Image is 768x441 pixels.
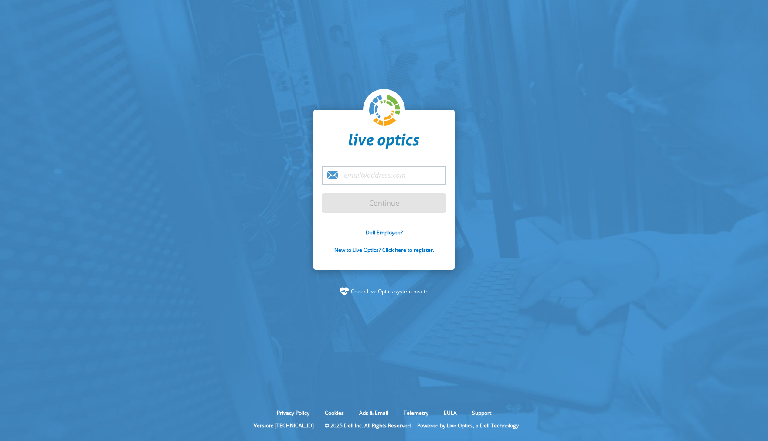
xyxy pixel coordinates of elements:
li: Powered by Live Optics, a Dell Technology [417,422,519,429]
a: Privacy Policy [270,409,316,417]
img: liveoptics-word.svg [349,133,419,149]
input: email@address.com [322,166,446,185]
a: Check Live Optics system health [351,287,428,296]
img: liveoptics-logo.svg [369,95,401,126]
a: EULA [437,409,463,417]
a: Cookies [318,409,350,417]
a: Telemetry [397,409,435,417]
a: Dell Employee? [366,229,403,236]
li: Version: [TECHNICAL_ID] [249,422,318,429]
a: Ads & Email [353,409,395,417]
a: Support [466,409,498,417]
img: status-check-icon.svg [340,287,349,296]
li: © 2025 Dell Inc. All Rights Reserved [320,422,415,429]
a: New to Live Optics? Click here to register. [334,246,434,254]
